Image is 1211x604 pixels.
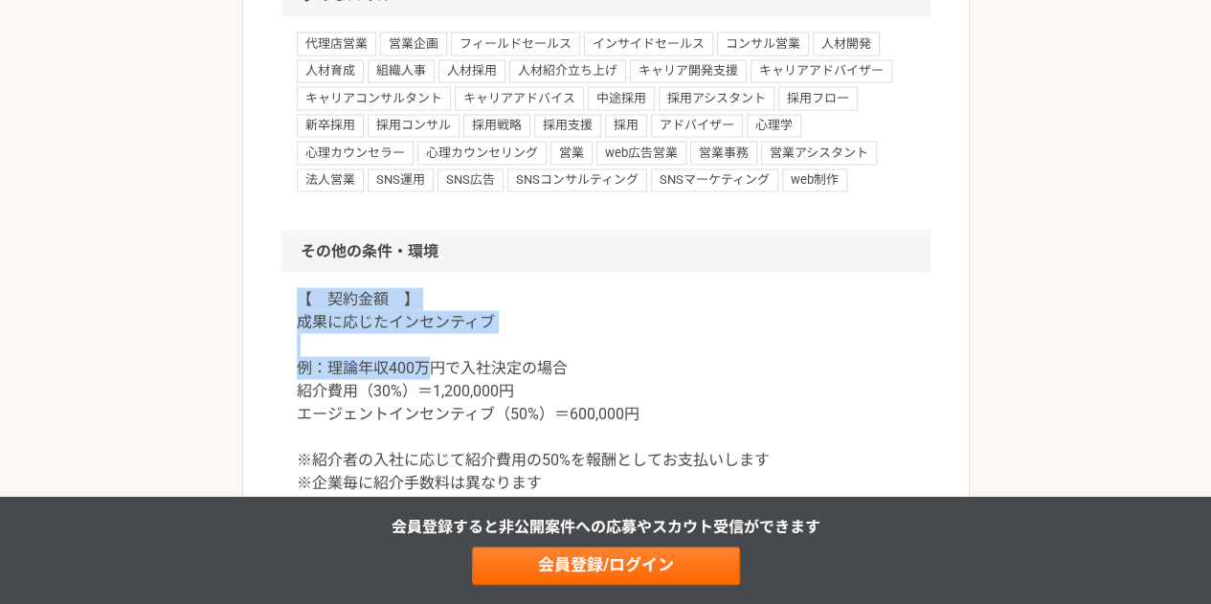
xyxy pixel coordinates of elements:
span: キャリア開発支援 [630,59,747,82]
span: コンサル営業 [717,32,809,55]
span: SNSコンサルティング [507,168,647,191]
span: 中途採用 [588,86,655,109]
span: 人材育成 [297,59,364,82]
span: web広告営業 [596,141,686,164]
span: 営業事務 [690,141,757,164]
span: 心理学 [747,114,801,137]
span: 営業アシスタント [761,141,877,164]
p: 会員登録すると非公開案件への応募やスカウト受信ができます [392,516,820,539]
span: 法人営業 [297,168,364,191]
span: 採用フロー [778,86,858,109]
span: キャリアコンサルタント [297,86,451,109]
span: SNS運用 [368,168,434,191]
span: インサイドセールス [584,32,713,55]
span: アドバイザー [651,114,743,137]
span: 人材紹介立ち上げ [509,59,626,82]
span: 採用 [605,114,647,137]
span: 採用戦略 [463,114,530,137]
span: 心理カウンセラー [297,141,414,164]
span: 営業 [550,141,593,164]
span: 人材採用 [438,59,505,82]
span: SNSマーケティング [651,168,778,191]
span: 人材開発 [813,32,880,55]
span: キャリアアドバイス [455,86,584,109]
span: SNS広告 [437,168,504,191]
span: 組織人事 [368,59,435,82]
span: 営業企画 [380,32,447,55]
span: 心理カウンセリング [417,141,547,164]
span: 採用アシスタント [659,86,774,109]
span: 採用コンサル [368,114,460,137]
span: フィールドセールス [451,32,580,55]
span: 新卒採用 [297,114,364,137]
a: 会員登録/ログイン [472,547,740,585]
span: キャリアアドバイザー [751,59,892,82]
h2: その他の条件・環境 [281,230,931,272]
span: web制作 [782,168,847,191]
span: 代理店営業 [297,32,376,55]
span: 採用支援 [534,114,601,137]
